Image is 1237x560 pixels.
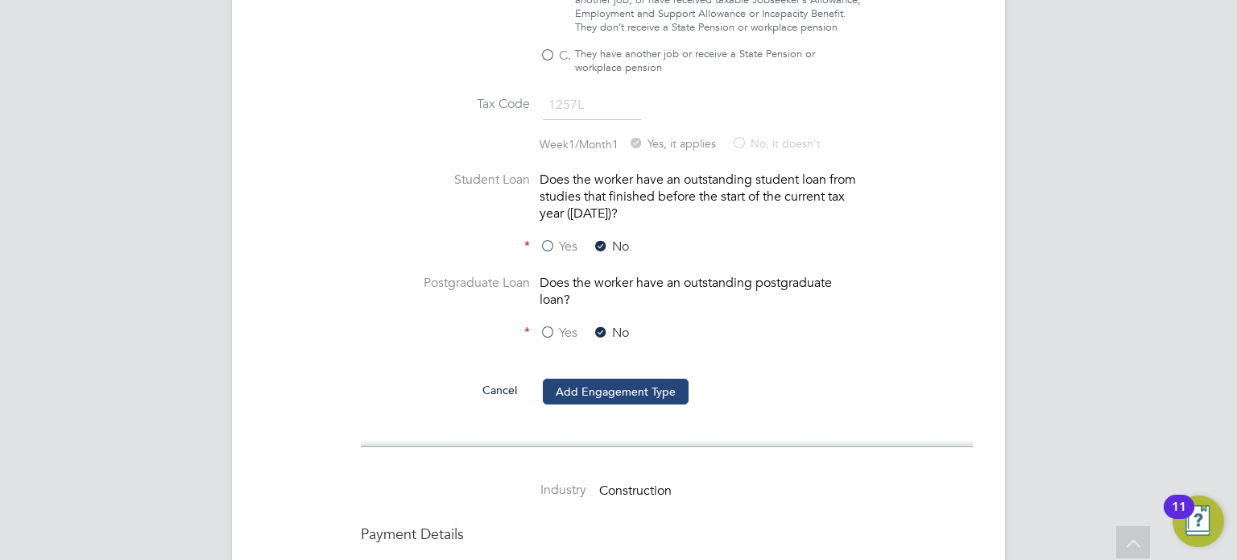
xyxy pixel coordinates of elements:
label: Tax Code [369,96,530,113]
h4: Payment Details [361,525,973,543]
label: No [593,325,629,342]
div: 11 [1172,507,1186,528]
div: Does the worker have an outstanding student loan from studies that finished before the start of t... [540,172,862,222]
label: No [593,239,629,255]
button: Cancel [470,377,530,403]
span: C. [559,48,571,64]
button: Add Engagement Type [543,379,689,404]
div: Does the worker have an outstanding postgraduate loan? [540,275,862,309]
div: They have another job or receive a State Pension or workplace pension [575,48,861,75]
label: Industry [361,482,586,499]
label: Postgraduate Loan [369,275,530,292]
label: Yes, it applies [628,136,716,153]
label: Student Loan [369,172,530,189]
button: Open Resource Center, 11 new notifications [1173,496,1224,547]
label: Yes [540,239,577,255]
label: No, it doesn't [731,136,821,153]
label: Week1/Month1 [540,137,618,151]
label: Yes [540,325,577,342]
span: Construction [599,483,672,499]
